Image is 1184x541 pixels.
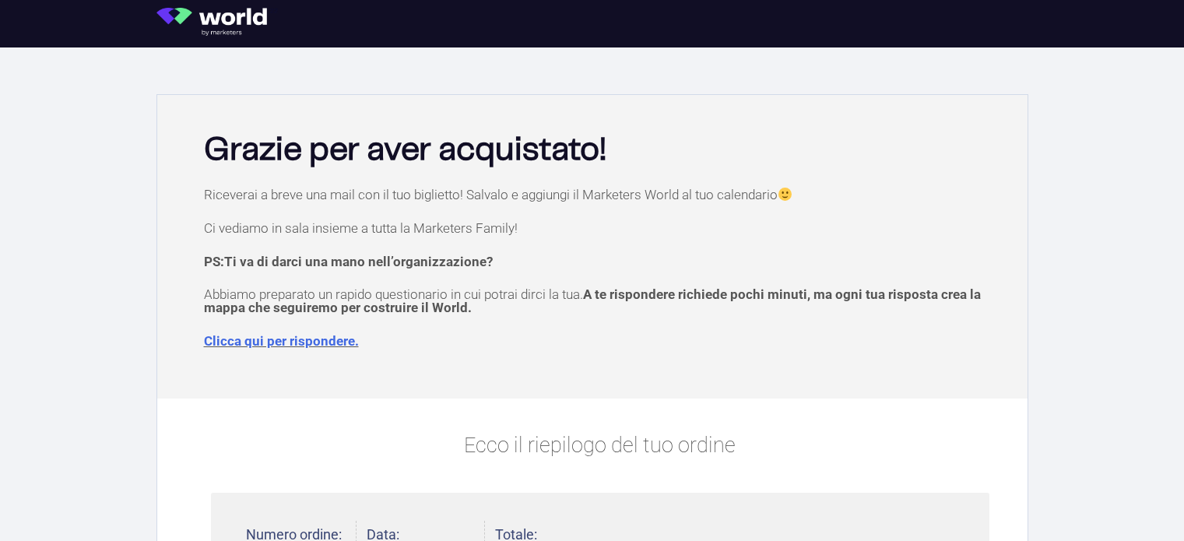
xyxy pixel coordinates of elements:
[204,288,996,314] p: Abbiamo preparato un rapido questionario in cui potrai dirci la tua.
[204,135,606,166] b: Grazie per aver acquistato!
[224,254,493,269] span: Ti va di darci una mano nell’organizzazione?
[211,430,989,462] p: Ecco il riepilogo del tuo ordine
[204,254,493,269] strong: PS:
[12,480,59,527] iframe: Customerly Messenger Launcher
[204,222,996,235] p: Ci vediamo in sala insieme a tutta la Marketers Family!
[204,333,359,349] a: Clicca qui per rispondere.
[778,188,792,201] img: 🙂
[204,286,981,315] span: A te rispondere richiede pochi minuti, ma ogni tua risposta crea la mappa che seguiremo per costr...
[204,188,996,202] p: Riceverai a breve una mail con il tuo biglietto! Salvalo e aggiungi il Marketers World al tuo cal...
